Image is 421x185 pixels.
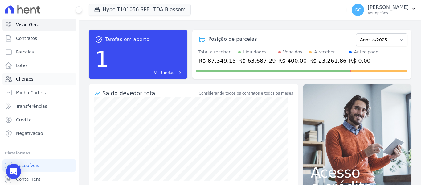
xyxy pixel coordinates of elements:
[2,59,76,72] a: Lotes
[102,89,198,97] div: Saldo devedor total
[6,164,21,179] div: Open Intercom Messenger
[347,1,421,19] button: GC [PERSON_NAME] Ver opções
[355,8,361,12] span: GC
[368,4,409,11] p: [PERSON_NAME]
[368,11,409,15] p: Ver opções
[95,43,109,75] div: 1
[16,22,41,28] span: Visão Geral
[314,49,335,55] div: A receber
[2,32,76,44] a: Contratos
[177,70,181,75] span: east
[2,127,76,140] a: Negativação
[199,90,293,96] div: Considerando todos os contratos e todos os meses
[16,176,40,182] span: Conta Hent
[311,165,404,180] span: Acesso
[238,57,276,65] div: R$ 63.687,29
[2,73,76,85] a: Clientes
[349,57,378,65] div: R$ 0,00
[95,36,102,43] span: task_alt
[2,114,76,126] a: Crédito
[89,4,191,15] button: Hype T101056 SPE LTDA Blossom
[154,70,174,75] span: Ver tarefas
[309,57,346,65] div: R$ 23.261,86
[5,149,74,157] div: Plataformas
[198,49,236,55] div: Total a receber
[16,76,33,82] span: Clientes
[16,103,47,109] span: Transferências
[2,19,76,31] a: Visão Geral
[16,162,39,169] span: Recebíveis
[16,117,32,123] span: Crédito
[105,36,149,43] span: Tarefas em aberto
[2,86,76,99] a: Minha Carteira
[354,49,378,55] div: Antecipado
[278,57,307,65] div: R$ 400,00
[16,49,34,55] span: Parcelas
[2,46,76,58] a: Parcelas
[243,49,267,55] div: Liquidados
[2,159,76,172] a: Recebíveis
[16,90,48,96] span: Minha Carteira
[16,130,43,137] span: Negativação
[198,57,236,65] div: R$ 87.349,15
[112,70,181,75] a: Ver tarefas east
[208,36,257,43] div: Posição de parcelas
[2,100,76,112] a: Transferências
[283,49,302,55] div: Vencidos
[16,62,28,69] span: Lotes
[16,35,37,41] span: Contratos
